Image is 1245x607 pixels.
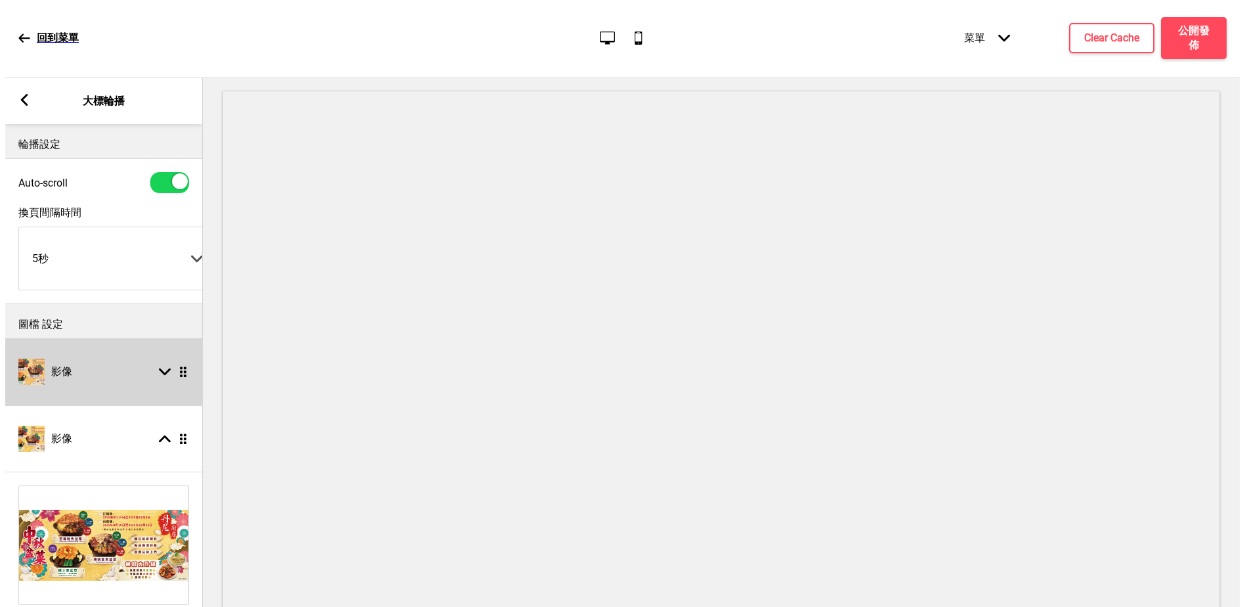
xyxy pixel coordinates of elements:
[1084,31,1139,45] h4: Clear Cache
[18,317,189,332] p: 圖檔 設定
[19,486,188,604] img: Image
[18,20,79,56] a: 回到菜單
[5,338,202,405] div: 影像
[1161,17,1227,59] button: 公開發佈
[18,206,189,220] label: 換頁間隔時間
[18,137,189,152] p: 輪播設定
[51,365,72,379] h4: 影像
[5,405,202,472] div: 影像
[1174,24,1213,53] h4: 公開發佈
[18,177,68,189] label: Auto-scroll
[1069,23,1154,53] button: Clear Cache
[951,18,1023,58] div: 菜單
[51,432,72,446] h4: 影像
[37,31,79,45] p: 回到菜單
[83,94,125,108] p: 大標輪播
